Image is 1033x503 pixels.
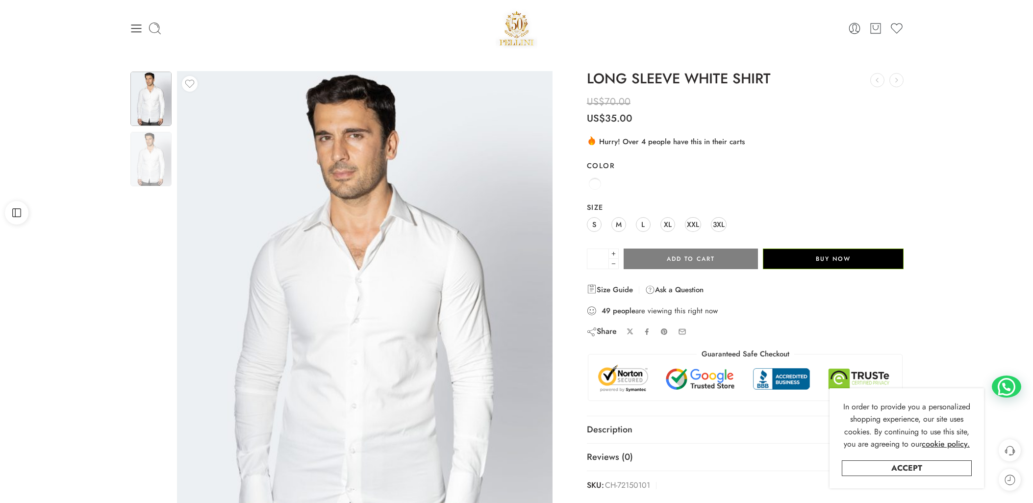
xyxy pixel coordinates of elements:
a: Description [587,416,904,444]
span: S [592,218,596,231]
img: ch-72150101-001-scaled-1.jpg [130,132,172,186]
a: XL [660,217,675,232]
a: Email to your friends [678,327,686,336]
bdi: 70.00 [587,95,630,109]
strong: 49 [602,306,610,316]
input: Product quantity [587,249,609,269]
a: Share on X [627,328,634,335]
span: US$ [587,95,605,109]
span: XXL [687,218,699,231]
a: Accept [842,460,972,476]
a: Login / Register [848,22,861,35]
div: are viewing this right now [587,305,904,316]
a: Share on Facebook [643,328,651,335]
a: Cart [869,22,882,35]
button: Add to cart [624,249,758,269]
a: 3XL [711,217,727,232]
a: M [611,217,626,232]
legend: Guaranteed Safe Checkout [697,349,794,359]
a: XXL [685,217,701,232]
img: ch-72150101-001-scaled-1.jpg [130,72,172,126]
span: 3XL [713,218,725,231]
a: Ask a Question [645,284,704,296]
div: Share [587,326,617,337]
a: S [587,217,602,232]
span: L [641,218,645,231]
a: Pin on Pinterest [660,328,668,336]
label: Color [587,161,904,171]
span: CH-72150101 [605,478,650,493]
a: L [636,217,651,232]
button: Buy Now [763,249,904,269]
a: Reviews (0) [587,444,904,471]
label: Size [587,202,904,212]
span: US$ [587,111,605,126]
img: Pellini [496,7,538,49]
a: Size Guide [587,284,633,296]
strong: SKU: [587,478,604,493]
span: M [616,218,622,231]
span: In order to provide you a personalized shopping experience, our site uses cookies. By continuing ... [843,401,970,450]
div: Hurry! Over 4 people have this in their carts [587,135,904,147]
span: XL [664,218,672,231]
h1: LONG SLEEVE WHITE SHIRT [587,71,904,87]
strong: people [613,306,635,316]
bdi: 35.00 [587,111,632,126]
a: Pellini - [496,7,538,49]
img: Trust [596,364,895,393]
a: Wishlist [890,22,904,35]
a: cookie policy. [922,438,970,451]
